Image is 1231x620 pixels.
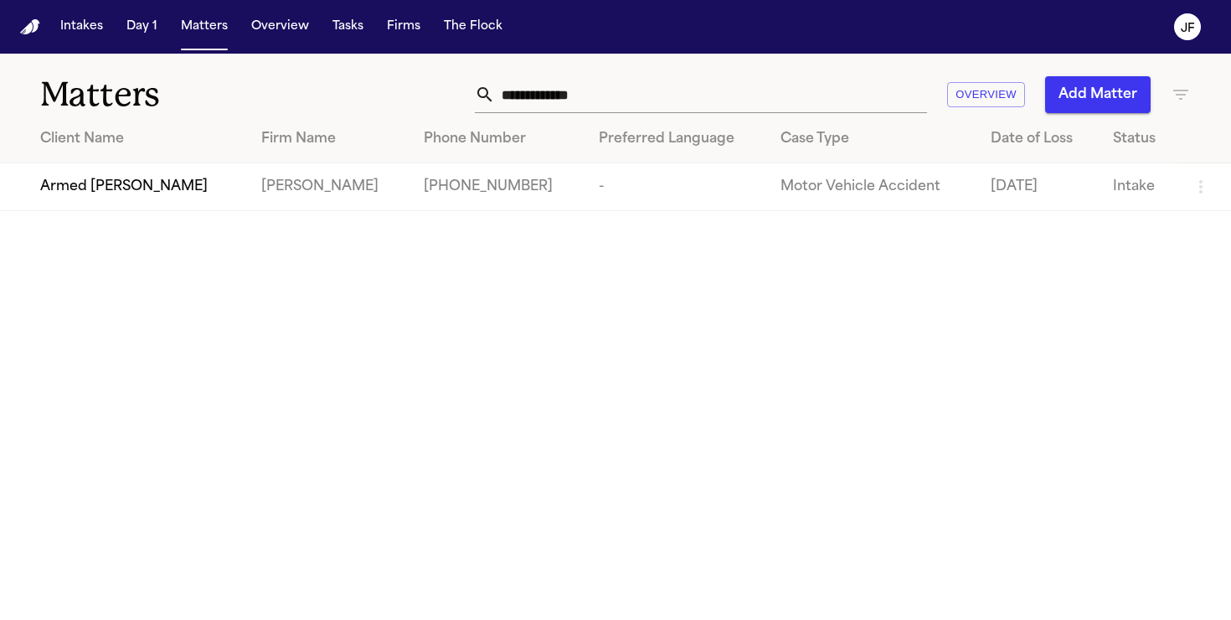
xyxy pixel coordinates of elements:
button: Add Matter [1045,76,1151,113]
td: [PHONE_NUMBER] [410,163,585,211]
button: Firms [380,12,427,42]
img: Finch Logo [20,19,40,35]
button: The Flock [437,12,509,42]
h1: Matters [40,74,359,116]
div: Client Name [40,129,234,149]
div: Case Type [780,129,963,149]
button: Intakes [54,12,110,42]
div: Firm Name [261,129,396,149]
td: [PERSON_NAME] [248,163,409,211]
button: Day 1 [120,12,164,42]
a: Home [20,19,40,35]
button: Matters [174,12,234,42]
td: Intake [1100,163,1177,211]
div: Phone Number [424,129,572,149]
span: Armed [PERSON_NAME] [40,177,208,197]
div: Preferred Language [599,129,755,149]
td: [DATE] [977,163,1100,211]
td: Motor Vehicle Accident [767,163,976,211]
button: Overview [245,12,316,42]
div: Status [1113,129,1164,149]
div: Date of Loss [991,129,1086,149]
td: - [585,163,768,211]
button: Tasks [326,12,370,42]
button: Overview [947,82,1025,108]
